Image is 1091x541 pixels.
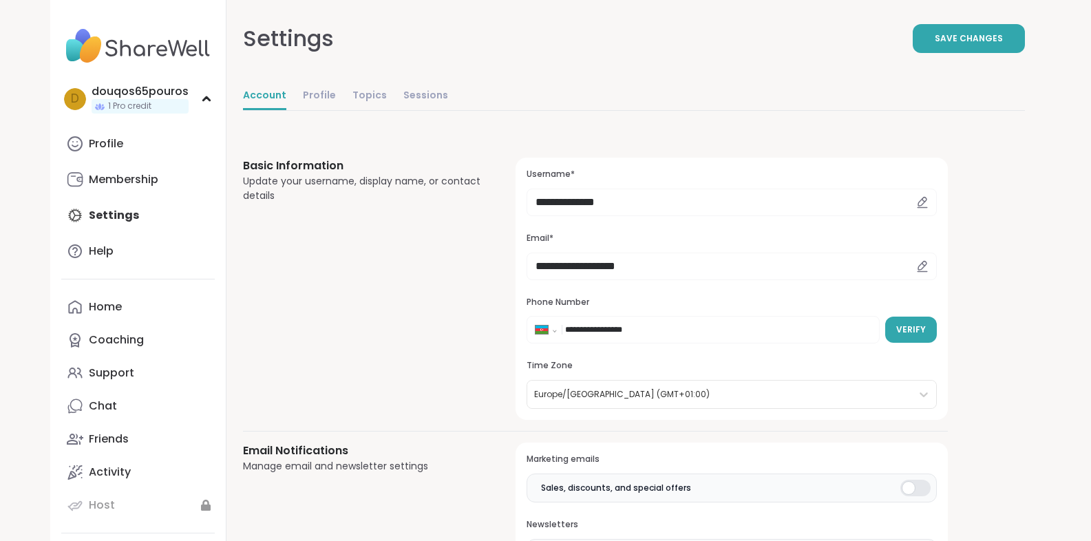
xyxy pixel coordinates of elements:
h3: Phone Number [527,297,936,308]
div: Home [89,299,122,315]
div: Help [89,244,114,259]
span: Verify [896,323,926,336]
a: Profile [303,83,336,110]
div: Activity [89,465,131,480]
div: Coaching [89,332,144,348]
a: Membership [61,163,215,196]
img: ShareWell Nav Logo [61,22,215,70]
a: Profile [61,127,215,160]
h3: Marketing emails [527,454,936,465]
div: Friends [89,432,129,447]
div: Membership [89,172,158,187]
a: Sessions [403,83,448,110]
a: Home [61,290,215,323]
div: Chat [89,399,117,414]
span: Sales, discounts, and special offers [541,482,691,494]
button: Save Changes [913,24,1025,53]
a: Account [243,83,286,110]
a: Coaching [61,323,215,357]
div: Settings [243,22,334,55]
span: 1 Pro credit [108,100,151,112]
h3: Time Zone [527,360,936,372]
span: Save Changes [935,32,1003,45]
div: Support [89,365,134,381]
h3: Email* [527,233,936,244]
span: d [71,90,79,108]
a: Friends [61,423,215,456]
a: Help [61,235,215,268]
a: Chat [61,390,215,423]
div: Update your username, display name, or contact details [243,174,483,203]
div: Manage email and newsletter settings [243,459,483,474]
div: Profile [89,136,123,151]
h3: Newsletters [527,519,936,531]
h3: Email Notifications [243,443,483,459]
h3: Basic Information [243,158,483,174]
a: Topics [352,83,387,110]
h3: Username* [527,169,936,180]
div: douqos65pouros [92,84,189,99]
a: Activity [61,456,215,489]
button: Verify [885,317,937,343]
div: Host [89,498,115,513]
a: Host [61,489,215,522]
a: Support [61,357,215,390]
